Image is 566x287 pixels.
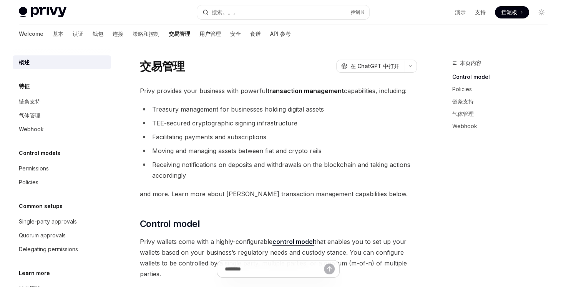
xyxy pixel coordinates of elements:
a: 链条支持 [13,95,111,108]
a: 气体管理 [452,108,554,120]
img: 灯光标志 [19,7,66,18]
span: Control model [140,218,200,230]
li: Treasury management for businesses holding digital assets [140,104,417,115]
a: control model [272,238,314,246]
font: 策略和控制 [133,30,159,38]
input: 问一个问题... [225,260,324,277]
div: Single-party approvals [19,217,77,226]
font: Welcome [19,30,43,38]
a: 支持 [475,8,486,16]
a: 食谱 [250,25,261,43]
font: 安全 [230,30,241,38]
a: 交易管理 [169,25,190,43]
h5: Common setups [19,202,63,211]
a: 基本 [53,25,63,43]
strong: control model [272,238,314,245]
font: 钱包 [93,30,103,38]
button: 切换深色模式 [535,6,548,18]
h5: Learn more [19,269,50,278]
h5: Control models [19,149,60,158]
a: Webhook [452,120,554,132]
a: 策略和控制 [133,25,159,43]
a: Single-party approvals [13,215,111,229]
div: Webhook [19,125,44,134]
a: 挡泥板 [495,6,529,18]
button: 打开搜索 [197,5,369,19]
li: Moving and managing assets between fiat and crypto rails [140,145,417,156]
strong: transaction management [267,87,344,95]
h5: 特征 [19,82,30,91]
font: 交易管理 [169,30,190,38]
font: 用户管理 [199,30,221,38]
font: 基本 [53,30,63,38]
a: Welcome [19,25,43,43]
li: TEE-secured cryptographic signing infrastructure [140,118,417,128]
button: 发送消息 [324,264,335,274]
span: 本页内容 [460,58,481,68]
div: Policies [19,178,38,187]
span: Privy wallets come with a highly-configurable that enables you to set up your wallets based on yo... [140,236,417,279]
li: Receiving notifications on deposits and withdrawals on the blockchain and taking actions accordingly [140,159,417,181]
div: 概述 [19,58,30,67]
a: 安全 [230,25,241,43]
a: Policies [452,83,554,95]
span: and more. Learn more about [PERSON_NAME] transaction management capabilities below. [140,189,417,199]
a: 链条支持 [452,95,554,108]
a: 认证 [73,25,83,43]
div: Permissions [19,164,49,173]
h1: 交易管理 [140,59,185,73]
font: 认证 [73,30,83,38]
font: API 参考 [270,30,291,38]
span: Privy provides your business with powerful capabilities, including: [140,85,417,96]
a: 钱包 [93,25,103,43]
a: API 参考 [270,25,291,43]
font: 连接 [113,30,123,38]
span: 控制 K [351,9,365,15]
font: 食谱 [250,30,261,38]
button: 在 ChatGPT 中打开 [336,60,404,73]
a: 概述 [13,55,111,69]
a: Permissions [13,162,111,175]
a: 连接 [113,25,123,43]
div: 搜索。。。 [212,8,239,17]
a: Policies [13,175,111,189]
div: Quorum approvals [19,231,66,240]
a: 演示 [455,8,466,16]
a: Delegating permissions [13,242,111,256]
li: Facilitating payments and subscriptions [140,132,417,142]
span: 挡泥板 [501,8,517,16]
a: Quorum approvals [13,229,111,242]
a: Webhook [13,122,111,136]
a: 用户管理 [199,25,221,43]
span: 在 ChatGPT 中打开 [350,62,399,70]
div: 气体管理 [19,111,40,120]
a: Control model [452,71,554,83]
div: 链条支持 [19,97,40,106]
div: Delegating permissions [19,245,78,254]
a: 气体管理 [13,108,111,122]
